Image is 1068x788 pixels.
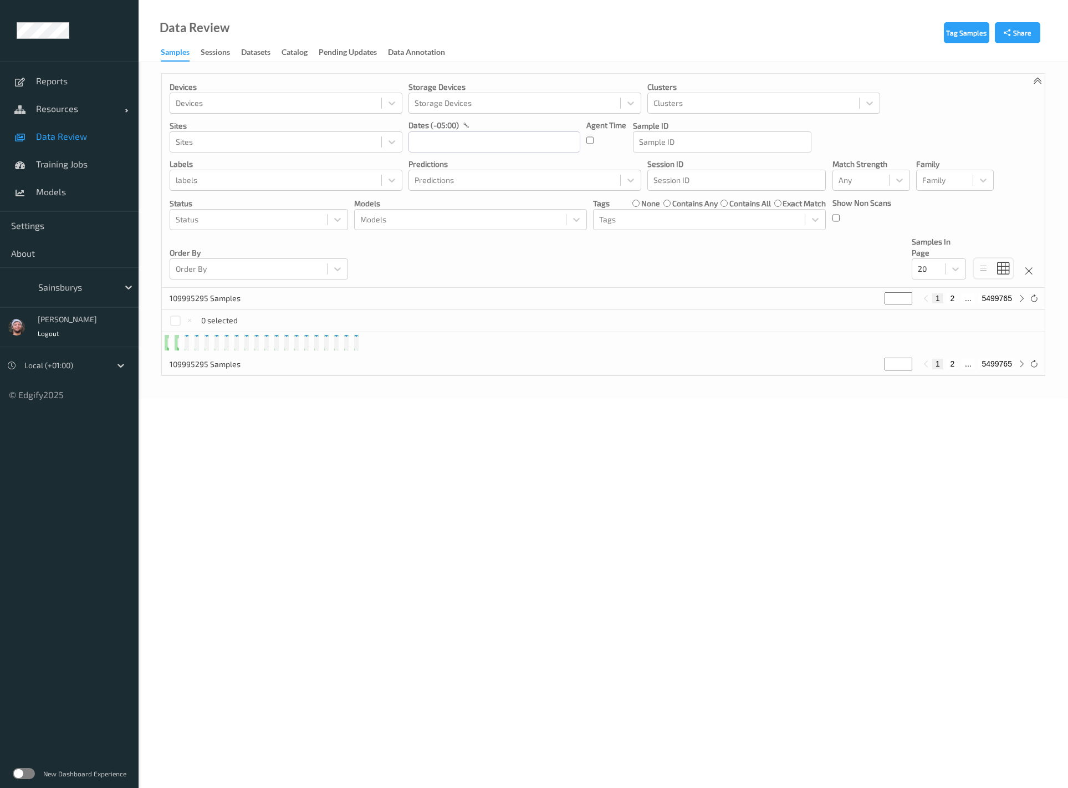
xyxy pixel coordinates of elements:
a: Catalog [282,45,319,60]
div: Datasets [241,47,270,60]
button: 2 [947,359,958,369]
label: contains all [729,198,771,209]
p: Devices [170,82,402,93]
button: 2 [947,293,958,303]
label: contains any [672,198,718,209]
p: 109995295 Samples [170,293,253,304]
p: Session ID [647,159,826,170]
p: Agent Time [586,120,626,131]
a: Data Annotation [388,45,456,60]
div: Pending Updates [319,47,377,60]
p: Clusters [647,82,880,93]
a: Pending Updates [319,45,388,60]
p: Order By [170,247,348,258]
p: Match Strength [832,159,910,170]
p: Sites [170,120,402,131]
div: Catalog [282,47,308,60]
a: Samples [161,45,201,62]
button: Share [995,22,1040,43]
p: Storage Devices [408,82,641,93]
p: Predictions [408,159,641,170]
p: Sample ID [633,120,811,131]
p: Samples In Page [912,236,966,258]
p: Show Non Scans [832,197,891,209]
p: Models [354,198,587,209]
button: ... [962,359,975,369]
p: 0 selected [201,315,238,326]
label: exact match [783,198,826,209]
p: 109995295 Samples [170,359,253,370]
div: Samples [161,47,190,62]
p: Family [916,159,994,170]
div: Sessions [201,47,230,60]
a: Datasets [241,45,282,60]
button: 1 [932,359,943,369]
div: Data Annotation [388,47,445,60]
p: dates (-05:00) [408,120,459,131]
p: labels [170,159,402,170]
button: ... [962,293,975,303]
div: Data Review [160,22,229,33]
p: Status [170,198,348,209]
label: none [641,198,660,209]
p: Tags [593,198,610,209]
button: 1 [932,293,943,303]
button: 5499765 [978,293,1015,303]
button: 5499765 [978,359,1015,369]
a: Sessions [201,45,241,60]
button: Tag Samples [944,22,989,43]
